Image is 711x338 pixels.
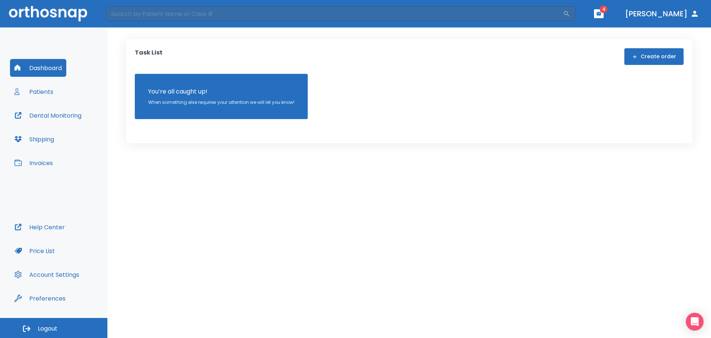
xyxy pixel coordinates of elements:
[10,130,59,148] button: Shipping
[10,218,69,236] button: Help Center
[9,6,87,21] img: Orthosnap
[148,99,294,106] p: When something else requires your attention we will let you know!
[10,83,58,101] button: Patients
[10,289,70,307] button: Preferences
[10,59,66,77] button: Dashboard
[624,48,684,65] button: Create order
[10,266,84,283] button: Account Settings
[148,87,294,96] p: You’re all caught up!
[622,7,702,20] button: [PERSON_NAME]
[106,6,563,21] input: Search by Patient Name or Case #
[38,325,57,333] span: Logout
[10,242,59,260] button: Price List
[135,48,163,65] p: Task List
[10,154,57,172] button: Invoices
[600,6,608,13] span: 4
[10,106,86,124] button: Dental Monitoring
[686,313,704,331] div: Open Intercom Messenger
